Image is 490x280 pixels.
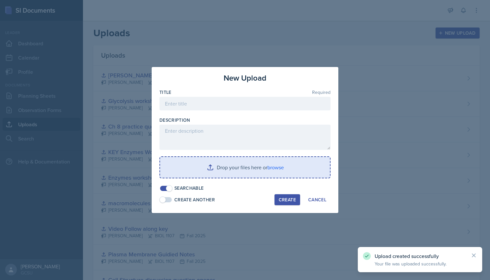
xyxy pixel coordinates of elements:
span: Required [312,90,331,95]
p: Your file was uploaded successfully. [375,261,465,267]
button: Create [274,194,300,205]
input: Enter title [159,97,331,110]
label: Title [159,89,171,95]
div: Create Another [174,196,215,203]
h3: New Upload [224,72,266,84]
div: Cancel [308,197,326,202]
p: Upload created successfully [375,253,465,259]
div: Searchable [174,185,204,192]
div: Create [279,197,296,202]
button: Cancel [304,194,331,205]
label: Description [159,117,190,123]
